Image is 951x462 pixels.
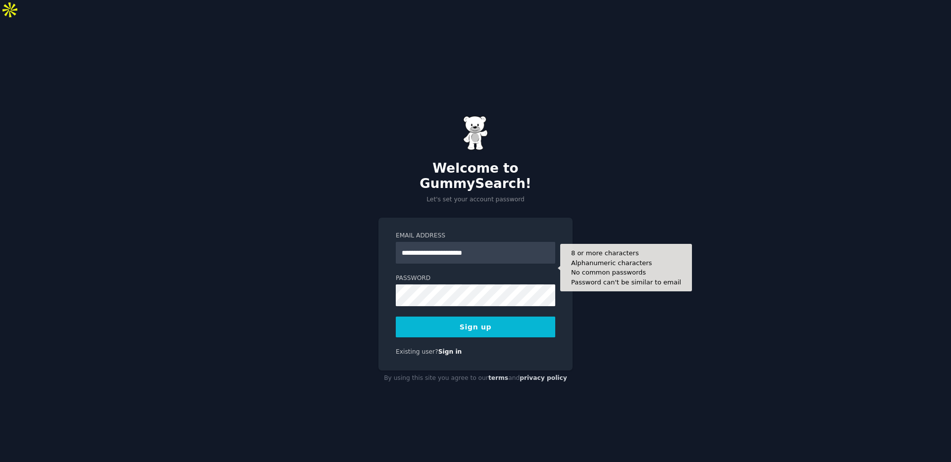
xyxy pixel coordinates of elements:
[463,116,488,150] img: Gummy Bear
[396,274,555,283] label: Password
[438,348,462,355] a: Sign in
[520,374,567,381] a: privacy policy
[396,348,438,355] span: Existing user?
[396,317,555,337] button: Sign up
[396,231,555,240] label: Email Address
[488,374,508,381] a: terms
[378,195,573,204] p: Let's set your account password
[378,161,573,192] h2: Welcome to GummySearch!
[378,370,573,386] div: By using this site you agree to our and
